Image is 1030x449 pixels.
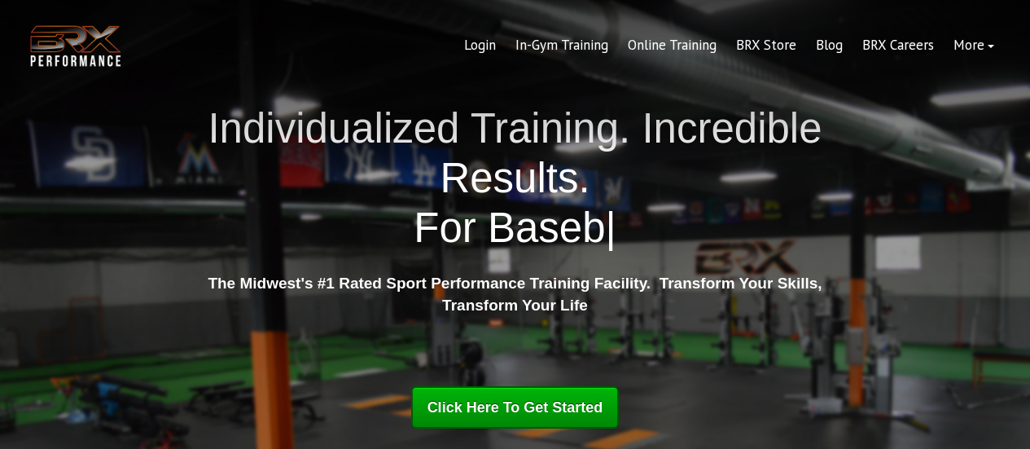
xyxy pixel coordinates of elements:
a: More [944,26,1004,65]
span: | [606,205,616,251]
a: In-Gym Training [506,26,618,65]
iframe: Chat Widget [949,371,1030,449]
div: Navigation Menu [454,26,1004,65]
a: Click Here To Get Started [411,386,620,429]
a: Blog [806,26,852,65]
a: Online Training [618,26,726,65]
a: Login [454,26,506,65]
img: BRX Transparent Logo-2 [27,21,125,71]
span: Click Here To Get Started [427,399,603,416]
a: BRX Careers [852,26,944,65]
h1: Individualized Training. Incredible Results. [202,103,829,253]
strong: The Midwest's #1 Rated Sport Performance Training Facility. Transform Your Skills, Transform Your... [208,275,822,314]
span: For Baseb [414,205,605,251]
a: BRX Store [726,26,806,65]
